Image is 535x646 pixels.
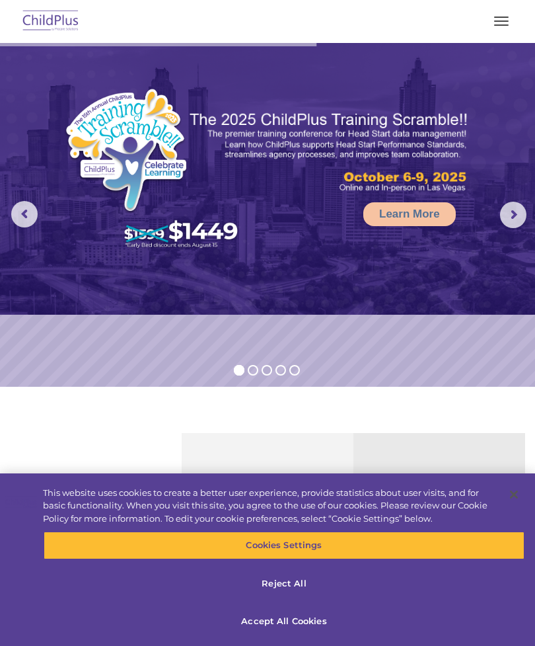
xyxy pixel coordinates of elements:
div: This website uses cookies to create a better user experience, provide statistics about user visit... [43,487,498,526]
button: Close [499,480,528,509]
button: Accept All Cookies [44,608,524,635]
a: Learn More [363,202,456,226]
img: ChildPlus by Procare Solutions [20,6,82,37]
button: Cookies Settings [44,532,524,559]
button: Reject All [44,570,524,598]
